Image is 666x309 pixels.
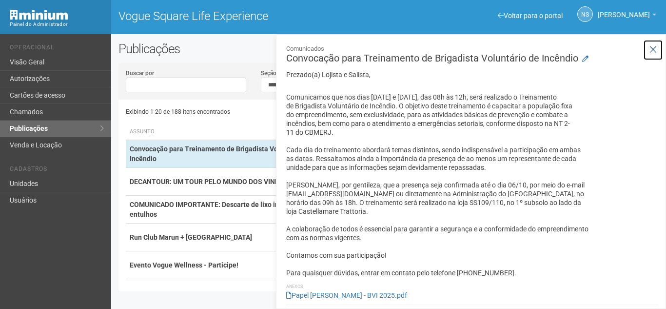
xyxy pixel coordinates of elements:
div: A colaboração de todos é essencial para garantir a segurança e a conformidade do empreendimento c... [286,225,658,242]
a: Voltar para o portal [498,12,563,20]
strong: DECANTOUR: UM TOUR PELO MUNDO DOS VINHOS [130,178,289,185]
h1: Vogue Square Life Experience [118,10,381,22]
li: Cadastros [10,165,104,176]
strong: Run Club Marun + [GEOGRAPHIC_DATA] [130,233,252,241]
th: Assunto [126,124,331,140]
strong: Convocação para Treinamento de Brigadista Voluntário de Incêndio [130,145,312,163]
div: Painel do Administrador [10,20,104,29]
a: Modificar [582,54,588,64]
h3: Convocação para Treinamento de Brigadista Voluntário de Incêndio [286,44,658,63]
label: Buscar por [126,69,154,78]
a: [PERSON_NAME] [598,12,656,20]
p: Prezado(a) Lojista e Salista, [286,70,658,79]
strong: COMUNICADO IMPORTANTE: Descarte de lixo infectante e entulhos [130,201,311,218]
li: Anexos [286,282,658,291]
a: NS [577,6,593,22]
div: [PERSON_NAME], por gentileza, que a presença seja confirmada até o dia 06/10, por meio do e-mail ... [286,181,658,216]
div: Exibindo 1-20 de 188 itens encontrados [126,104,389,119]
div: Cada dia do treinamento abordará temas distintos, sendo indispensável a participação em ambas as ... [286,145,658,172]
div: Contamos com sua participação! [286,251,658,260]
a: Papel [PERSON_NAME] - BVI 2025.pdf [286,291,407,299]
label: Seção [261,69,276,78]
small: Comunicados [286,44,658,53]
div: Comunicamos que nos dias [DATE] e [DATE], das 08h às 12h, será realizado o Treinamento de Brigadi... [286,93,658,137]
span: Nicolle Silva [598,1,650,19]
h2: Publicações [118,41,335,56]
img: Minium [10,10,68,20]
strong: Evento Vogue Wellness - Participe! [130,261,238,269]
li: Operacional [10,44,104,54]
div: Para quaisquer dúvidas, entrar em contato pelo telefone [PHONE_NUMBER]. [286,268,658,277]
